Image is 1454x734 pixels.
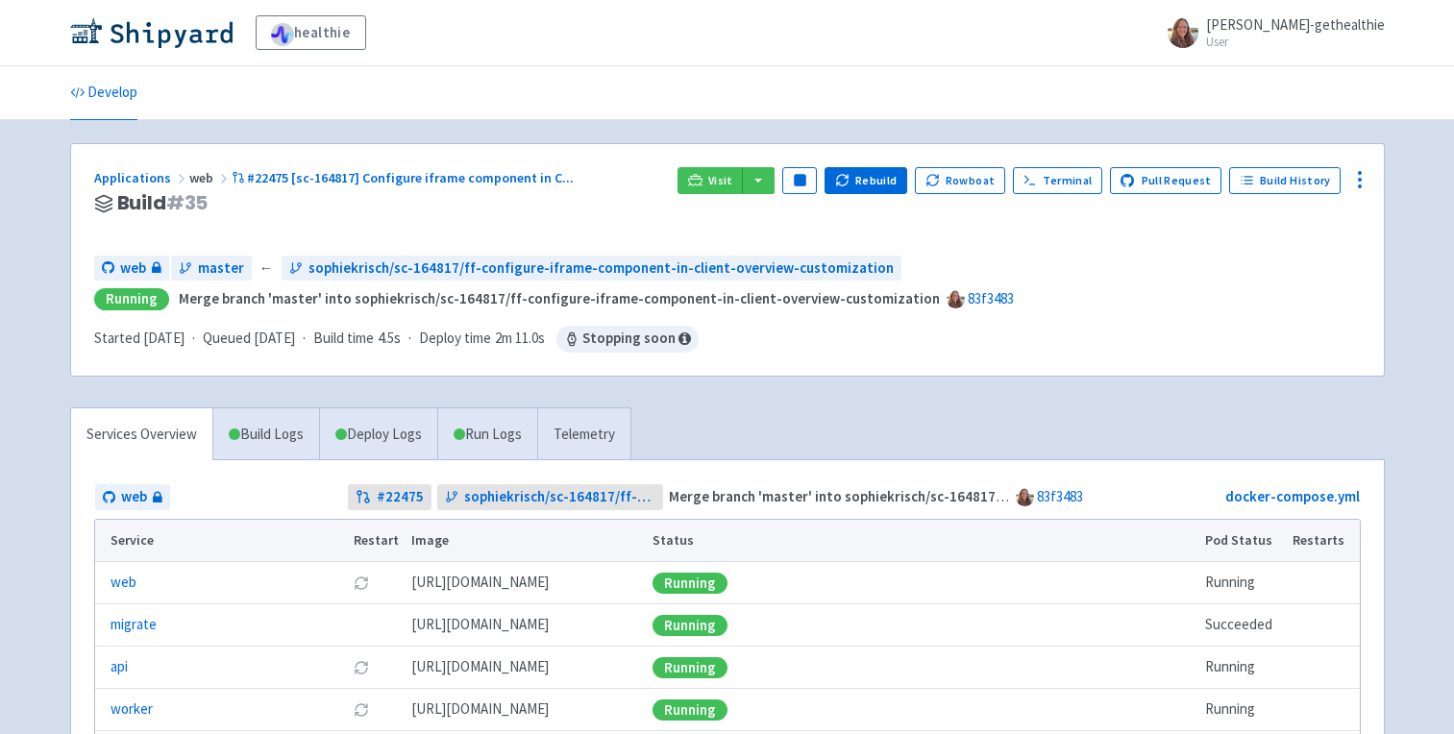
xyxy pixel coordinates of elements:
div: Running [653,657,727,678]
span: Stopping soon [556,326,699,353]
button: Pause [782,167,817,194]
a: migrate [111,614,157,636]
a: web [94,256,169,281]
a: Services Overview [71,408,212,461]
button: Rebuild [825,167,907,194]
a: Build Logs [213,408,319,461]
th: Restarts [1286,520,1359,562]
span: 4.5s [378,328,401,350]
div: Running [653,615,727,636]
a: Applications [94,169,189,186]
a: 83f3483 [1037,487,1083,505]
strong: # 22475 [377,486,424,508]
span: master [198,257,244,280]
a: web [95,484,170,510]
span: [DOMAIN_NAME][URL] [411,698,549,721]
time: [DATE] [143,329,185,347]
a: Develop [70,66,137,120]
time: [DATE] [254,329,295,347]
span: [DOMAIN_NAME][URL] [411,614,549,636]
span: web [120,257,146,280]
span: sophiekrisch/sc-164817/ff-configure-iframe-component-in-client-overview-customization [308,257,894,280]
a: #22475 [sc-164817] Configure iframe component in C... [232,169,578,186]
span: # 35 [166,189,209,216]
div: · · · [94,326,699,353]
button: Rowboat [915,167,1005,194]
td: Running [1198,689,1286,731]
a: healthie [256,15,366,50]
td: Running [1198,562,1286,604]
button: Restart pod [354,575,369,591]
small: User [1206,36,1385,48]
a: master [171,256,252,281]
span: [PERSON_NAME]-gethealthie [1206,15,1385,34]
th: Image [405,520,646,562]
span: Started [94,329,185,347]
a: docker-compose.yml [1225,487,1360,505]
span: #22475 [sc-164817] Configure iframe component in C ... [247,169,574,186]
th: Service [95,520,348,562]
th: Restart [348,520,406,562]
a: 83f3483 [968,289,1014,307]
a: sophiekrisch/sc-164817/ff-configure-iframe-component-in-client-overview-customization [437,484,663,510]
th: Status [646,520,1198,562]
a: Visit [678,167,743,194]
td: Running [1198,647,1286,689]
button: Restart pod [354,702,369,718]
span: Deploy time [419,328,491,350]
span: web [121,486,147,508]
td: Succeeded [1198,604,1286,647]
a: worker [111,698,153,721]
th: Pod Status [1198,520,1286,562]
a: api [111,656,128,678]
div: Running [653,699,727,721]
button: Restart pod [354,660,369,675]
span: Build time [313,328,374,350]
span: 2m 11.0s [495,328,545,350]
strong: Merge branch 'master' into sophiekrisch/sc-164817/ff-configure-iframe-component-in-client-overvie... [669,487,1430,505]
a: Telemetry [537,408,630,461]
div: Running [94,288,169,310]
span: web [189,169,232,186]
a: web [111,572,136,594]
img: Shipyard logo [70,17,233,48]
span: Visit [708,173,733,188]
span: Queued [203,329,295,347]
a: Deploy Logs [319,408,437,461]
a: Run Logs [437,408,537,461]
span: [DOMAIN_NAME][URL] [411,656,549,678]
a: Pull Request [1110,167,1222,194]
span: ← [259,257,274,280]
a: sophiekrisch/sc-164817/ff-configure-iframe-component-in-client-overview-customization [282,256,901,281]
div: Running [653,573,727,594]
span: sophiekrisch/sc-164817/ff-configure-iframe-component-in-client-overview-customization [464,486,655,508]
a: Terminal [1013,167,1102,194]
a: #22475 [348,484,431,510]
a: Build History [1229,167,1341,194]
strong: Merge branch 'master' into sophiekrisch/sc-164817/ff-configure-iframe-component-in-client-overvie... [179,289,940,307]
span: [DOMAIN_NAME][URL] [411,572,549,594]
span: Build [117,192,209,214]
a: [PERSON_NAME]-gethealthie User [1156,17,1385,48]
